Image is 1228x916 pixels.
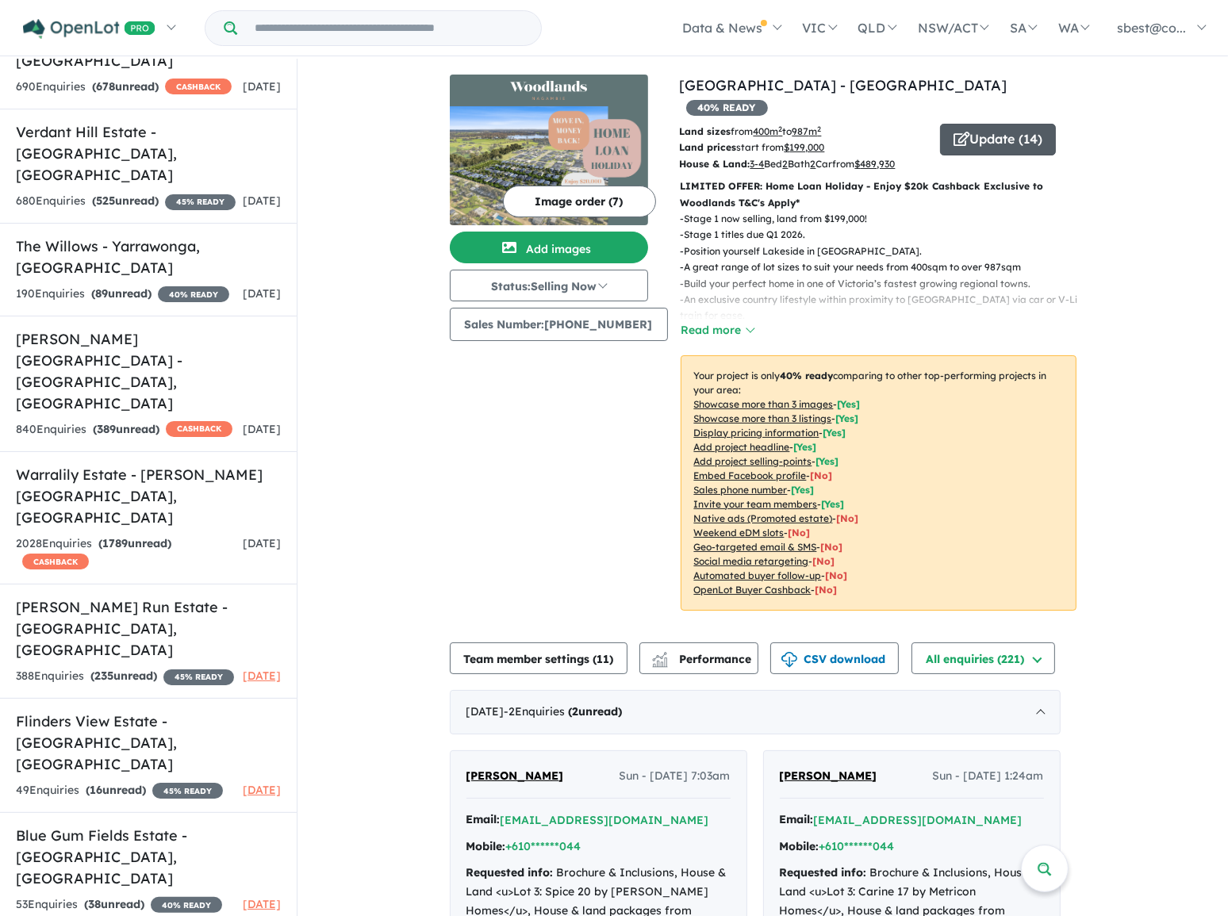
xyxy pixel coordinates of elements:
span: [DATE] [243,783,281,797]
p: from [680,124,928,140]
u: 987 m [792,125,822,137]
div: 388 Enquir ies [16,667,234,686]
span: [PERSON_NAME] [780,768,877,783]
span: [DATE] [243,286,281,301]
span: CASHBACK [165,79,232,94]
strong: ( unread) [84,897,144,911]
span: to [783,125,822,137]
span: [DATE] [243,79,281,94]
p: - A great range of lot sizes to suit your needs from 400sqm to over 987sqm [681,259,1089,275]
u: Embed Facebook profile [694,469,807,481]
span: [ Yes ] [838,398,861,410]
div: 840 Enquir ies [16,420,232,439]
span: [No] [821,541,843,553]
b: Land sizes [680,125,731,137]
span: [ Yes ] [816,455,839,467]
strong: ( unread) [93,422,159,436]
strong: Requested info: [780,865,867,880]
sup: 2 [818,125,822,133]
u: Sales phone number [694,484,788,496]
strong: Email: [466,812,501,826]
u: Display pricing information [694,427,819,439]
span: 45 % READY [152,783,223,799]
span: [ Yes ] [794,441,817,453]
span: Sun - [DATE] 1:24am [933,767,1044,786]
span: [ Yes ] [823,427,846,439]
input: Try estate name, suburb, builder or developer [240,11,538,45]
strong: ( unread) [90,669,157,683]
span: [PERSON_NAME] [466,768,564,783]
span: [DATE] [243,422,281,436]
button: Update (14) [940,124,1056,155]
button: All enquiries (221) [911,642,1055,674]
span: 1789 [102,536,128,550]
span: [DATE] [243,897,281,911]
span: 40 % READY [151,897,222,913]
strong: ( unread) [569,704,623,719]
span: 45 % READY [165,194,236,210]
span: [DATE] [243,536,281,550]
u: OpenLot Buyer Cashback [694,584,812,596]
p: - Stage 1 titles due Q1 2026. [681,227,1089,243]
a: [PERSON_NAME] [780,767,877,786]
img: download icon [781,652,797,668]
strong: Email: [780,812,814,826]
u: Social media retargeting [694,555,809,567]
img: Woodlands Estate - Nagambie Logo [456,81,642,100]
b: Land prices [680,141,737,153]
strong: Requested info: [466,865,554,880]
span: [ Yes ] [836,412,859,424]
button: [EMAIL_ADDRESS][DOMAIN_NAME] [501,812,709,829]
h5: Warralily Estate - [PERSON_NAME][GEOGRAPHIC_DATA] , [GEOGRAPHIC_DATA] [16,464,281,528]
img: Woodlands Estate - Nagambie [450,106,648,225]
span: [ Yes ] [822,498,845,510]
button: CSV download [770,642,899,674]
u: Geo-targeted email & SMS [694,541,817,553]
sup: 2 [779,125,783,133]
span: Performance [654,652,752,666]
u: 2 [783,158,789,170]
a: [GEOGRAPHIC_DATA] - [GEOGRAPHIC_DATA] [680,76,1007,94]
u: Native ads (Promoted estate) [694,512,833,524]
u: Weekend eDM slots [694,527,785,538]
span: CASHBACK [22,554,89,569]
a: [PERSON_NAME] [466,767,564,786]
u: Showcase more than 3 listings [694,412,832,424]
span: [No] [813,555,835,567]
div: 49 Enquir ies [16,781,223,800]
p: LIMITED OFFER: Home Loan Holiday - Enjoy $20k Cashback Exclusive to Woodlands T&C's Apply* [681,178,1076,211]
span: 38 [88,897,101,911]
span: 89 [95,286,108,301]
button: Status:Selling Now [450,270,648,301]
button: [EMAIL_ADDRESS][DOMAIN_NAME] [814,812,1023,829]
span: 525 [96,194,115,208]
button: Add images [450,232,648,263]
p: Your project is only comparing to other top-performing projects in your area: - - - - - - - - - -... [681,355,1076,611]
p: - Build your perfect home in one of Victoria’s fastest growing regional towns. [681,276,1089,292]
img: line-chart.svg [652,652,666,661]
div: 190 Enquir ies [16,285,229,304]
b: House & Land: [680,158,750,170]
p: - Position yourself Lakeside in [GEOGRAPHIC_DATA]. [681,243,1089,259]
button: Team member settings (11) [450,642,627,674]
p: start from [680,140,928,155]
h5: [PERSON_NAME][GEOGRAPHIC_DATA] - [GEOGRAPHIC_DATA] , [GEOGRAPHIC_DATA] [16,328,281,414]
u: Add project headline [694,441,790,453]
div: 680 Enquir ies [16,192,236,211]
h5: Blue Gum Fields Estate - [GEOGRAPHIC_DATA] , [GEOGRAPHIC_DATA] [16,825,281,889]
u: Invite your team members [694,498,818,510]
p: - An exclusive country lifestyle within proximity to [GEOGRAPHIC_DATA] via car or V-Line train fo... [681,292,1089,324]
img: bar-chart.svg [652,657,668,668]
p: - Stage 1 now selling, land from $199,000! [681,211,1089,227]
u: Add project selling-points [694,455,812,467]
h5: Flinders View Estate - [GEOGRAPHIC_DATA] , [GEOGRAPHIC_DATA] [16,711,281,775]
span: CASHBACK [166,421,232,437]
u: 2 [811,158,816,170]
span: [No] [789,527,811,538]
img: Openlot PRO Logo White [23,19,155,39]
div: 53 Enquir ies [16,895,222,914]
span: 678 [96,79,115,94]
u: Showcase more than 3 images [694,398,834,410]
h5: [PERSON_NAME] Run Estate - [GEOGRAPHIC_DATA] , [GEOGRAPHIC_DATA] [16,596,281,661]
strong: Mobile: [780,839,819,853]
